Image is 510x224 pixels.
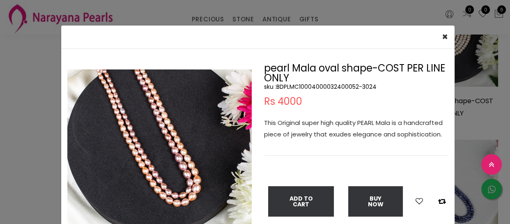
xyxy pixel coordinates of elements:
[264,117,448,140] p: This Original super high quality PEARL Mala is a handcrafted piece of jewelry that exudes eleganc...
[436,196,448,207] button: Add to compare
[264,97,302,106] span: Rs 4000
[413,196,425,207] button: Add to wishlist
[264,83,448,90] h5: sku : BDPLMC10004000032400052-3024
[264,63,448,83] h2: pearl Mala oval shape-COST PER LINE ONLY
[268,186,334,217] button: Add To Cart
[348,186,403,217] button: Buy Now
[442,30,448,44] span: ×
